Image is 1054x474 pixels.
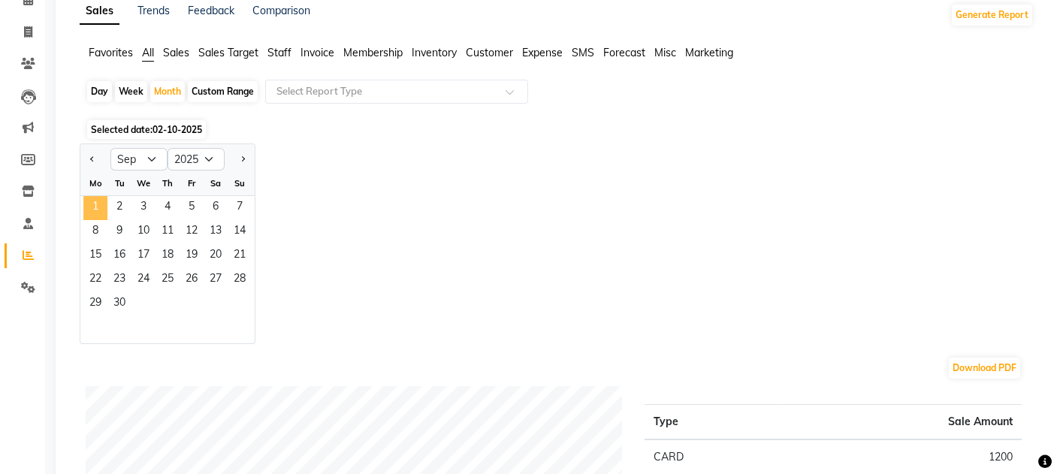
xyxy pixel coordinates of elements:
span: 19 [180,244,204,268]
span: Selected date: [87,120,206,139]
span: 4 [156,196,180,220]
button: Download PDF [949,358,1020,379]
span: 15 [83,244,107,268]
div: Wednesday, September 10, 2025 [131,220,156,244]
div: Th [156,171,180,195]
div: Mo [83,171,107,195]
span: 16 [107,244,131,268]
span: 9 [107,220,131,244]
div: Sunday, September 7, 2025 [228,196,252,220]
div: Tu [107,171,131,195]
div: Thursday, September 25, 2025 [156,268,180,292]
span: All [142,46,154,59]
div: Saturday, September 6, 2025 [204,196,228,220]
div: Sunday, September 28, 2025 [228,268,252,292]
div: Friday, September 19, 2025 [180,244,204,268]
span: 17 [131,244,156,268]
span: 24 [131,268,156,292]
span: 11 [156,220,180,244]
span: 25 [156,268,180,292]
select: Select month [110,148,168,171]
div: Monday, September 29, 2025 [83,292,107,316]
div: We [131,171,156,195]
div: Thursday, September 11, 2025 [156,220,180,244]
div: Su [228,171,252,195]
span: Staff [267,46,291,59]
div: Tuesday, September 16, 2025 [107,244,131,268]
span: 29 [83,292,107,316]
span: Sales Target [198,46,258,59]
div: Tuesday, September 2, 2025 [107,196,131,220]
div: Week [115,81,147,102]
span: 27 [204,268,228,292]
a: Trends [137,4,170,17]
span: 12 [180,220,204,244]
span: Favorites [89,46,133,59]
span: 02-10-2025 [153,124,202,135]
div: Friday, September 26, 2025 [180,268,204,292]
span: Invoice [300,46,334,59]
div: Tuesday, September 9, 2025 [107,220,131,244]
span: Customer [466,46,513,59]
span: 22 [83,268,107,292]
div: Monday, September 1, 2025 [83,196,107,220]
span: 21 [228,244,252,268]
span: 18 [156,244,180,268]
div: Thursday, September 4, 2025 [156,196,180,220]
span: 7 [228,196,252,220]
div: Friday, September 12, 2025 [180,220,204,244]
span: Forecast [603,46,645,59]
a: Feedback [188,4,234,17]
span: 5 [180,196,204,220]
span: 23 [107,268,131,292]
select: Select year [168,148,225,171]
div: Friday, September 5, 2025 [180,196,204,220]
div: Sa [204,171,228,195]
div: Tuesday, September 30, 2025 [107,292,131,316]
button: Next month [237,147,249,171]
span: 14 [228,220,252,244]
div: Tuesday, September 23, 2025 [107,268,131,292]
div: Day [87,81,112,102]
span: Expense [522,46,563,59]
button: Previous month [86,147,98,171]
button: Generate Report [952,5,1032,26]
span: 3 [131,196,156,220]
div: Wednesday, September 24, 2025 [131,268,156,292]
span: 30 [107,292,131,316]
div: Month [150,81,185,102]
th: Type [645,405,784,440]
div: Saturday, September 20, 2025 [204,244,228,268]
span: Misc [654,46,676,59]
span: 1 [83,196,107,220]
span: 8 [83,220,107,244]
div: Sunday, September 14, 2025 [228,220,252,244]
span: Inventory [412,46,457,59]
span: 28 [228,268,252,292]
div: Sunday, September 21, 2025 [228,244,252,268]
span: 26 [180,268,204,292]
div: Custom Range [188,81,258,102]
div: Wednesday, September 17, 2025 [131,244,156,268]
div: Thursday, September 18, 2025 [156,244,180,268]
span: Sales [163,46,189,59]
div: Wednesday, September 3, 2025 [131,196,156,220]
div: Saturday, September 27, 2025 [204,268,228,292]
span: 20 [204,244,228,268]
div: Monday, September 15, 2025 [83,244,107,268]
span: 2 [107,196,131,220]
div: Saturday, September 13, 2025 [204,220,228,244]
span: Membership [343,46,403,59]
span: 6 [204,196,228,220]
span: 10 [131,220,156,244]
th: Sale Amount [784,405,1022,440]
div: Monday, September 8, 2025 [83,220,107,244]
span: SMS [572,46,594,59]
div: Fr [180,171,204,195]
span: 13 [204,220,228,244]
span: Marketing [685,46,733,59]
div: Monday, September 22, 2025 [83,268,107,292]
a: Comparison [252,4,310,17]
